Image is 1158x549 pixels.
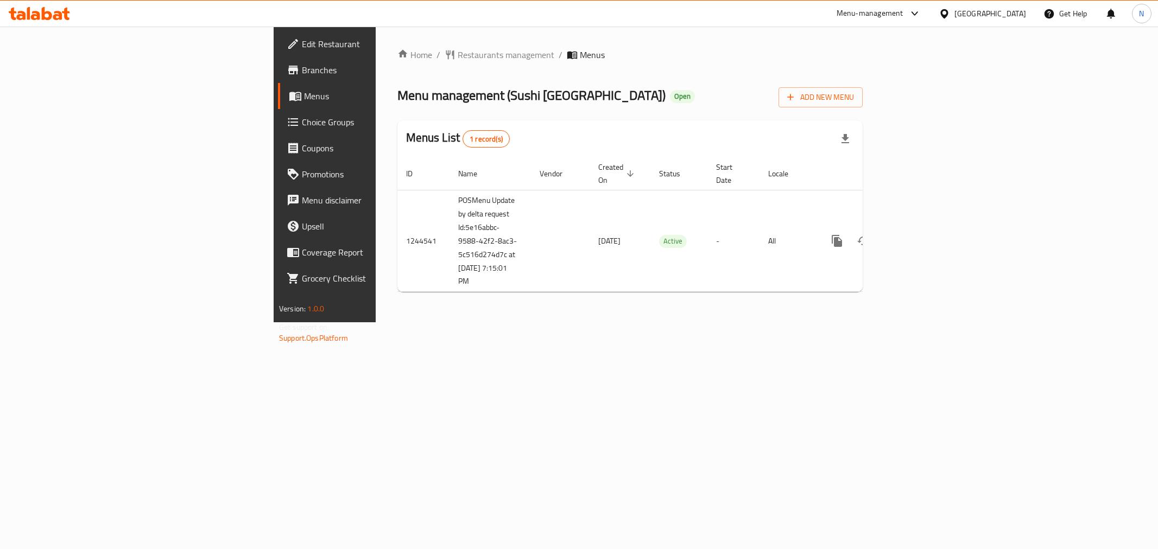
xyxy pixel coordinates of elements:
td: All [760,190,815,292]
a: Menus [278,83,467,109]
span: Branches [302,63,458,76]
li: / [559,48,562,61]
span: Created On [598,161,637,187]
div: Export file [832,126,858,152]
span: Restaurants management [458,48,554,61]
span: Grocery Checklist [302,272,458,285]
a: Coupons [278,135,467,161]
a: Edit Restaurant [278,31,467,57]
a: Promotions [278,161,467,187]
a: Coverage Report [278,239,467,265]
span: Promotions [302,168,458,181]
span: Menus [304,90,458,103]
a: Upsell [278,213,467,239]
span: N [1139,8,1144,20]
span: 1.0.0 [307,302,324,316]
span: Coverage Report [302,246,458,259]
a: Branches [278,57,467,83]
div: [GEOGRAPHIC_DATA] [954,8,1026,20]
span: Start Date [716,161,746,187]
span: ID [406,167,427,180]
div: Open [670,90,695,103]
span: Menu management ( Sushi [GEOGRAPHIC_DATA] ) [397,83,666,107]
span: Locale [768,167,802,180]
button: Change Status [850,228,876,254]
span: Active [659,235,687,247]
span: Upsell [302,220,458,233]
table: enhanced table [397,157,937,292]
td: - [707,190,760,292]
span: Coupons [302,142,458,155]
span: Menus [580,48,605,61]
span: Name [458,167,491,180]
span: [DATE] [598,234,621,248]
button: more [824,228,850,254]
a: Support.OpsPlatform [279,331,348,345]
span: Open [670,92,695,101]
th: Actions [815,157,937,190]
span: Menu disclaimer [302,194,458,207]
nav: breadcrumb [397,48,863,61]
button: Add New Menu [779,87,863,107]
h2: Menus List [406,130,510,148]
span: Status [659,167,694,180]
a: Grocery Checklist [278,265,467,291]
a: Menu disclaimer [278,187,467,213]
span: Choice Groups [302,116,458,129]
span: Get support on: [279,320,329,334]
a: Restaurants management [445,48,554,61]
a: Choice Groups [278,109,467,135]
span: 1 record(s) [463,134,509,144]
span: Edit Restaurant [302,37,458,50]
span: Add New Menu [787,91,854,104]
div: Menu-management [837,7,903,20]
span: Vendor [540,167,577,180]
span: Version: [279,302,306,316]
div: Total records count [463,130,510,148]
td: POSMenu Update by delta request Id:5e16abbc-9588-42f2-8ac3-5c516d274d7c at [DATE] 7:15:01 PM [450,190,531,292]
